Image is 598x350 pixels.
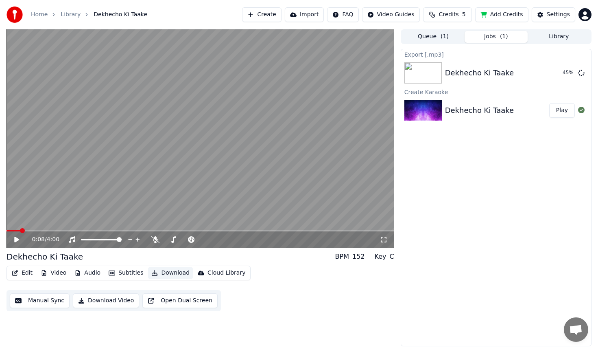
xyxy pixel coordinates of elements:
[475,7,528,22] button: Add Credits
[564,317,588,342] div: Open chat
[73,293,139,308] button: Download Video
[105,267,146,279] button: Subtitles
[500,33,508,41] span: ( 1 )
[445,67,514,79] div: Dekhecho Ki Taake
[10,293,70,308] button: Manual Sync
[362,7,420,22] button: Video Guides
[401,87,591,97] div: Create Karaoke
[423,7,472,22] button: Credits5
[32,236,45,244] span: 0:08
[7,251,83,262] div: Dekhecho Ki Taake
[242,7,282,22] button: Create
[335,252,349,262] div: BPM
[462,11,466,19] span: 5
[528,31,590,43] button: Library
[465,31,527,43] button: Jobs
[148,267,193,279] button: Download
[61,11,81,19] a: Library
[441,33,449,41] span: ( 1 )
[9,267,36,279] button: Edit
[402,31,465,43] button: Queue
[390,252,394,262] div: C
[31,11,48,19] a: Home
[327,7,358,22] button: FAQ
[285,7,324,22] button: Import
[32,236,52,244] div: /
[31,11,147,19] nav: breadcrumb
[47,236,59,244] span: 4:00
[375,252,386,262] div: Key
[532,7,575,22] button: Settings
[563,70,575,76] div: 45 %
[94,11,147,19] span: Dekhecho Ki Taake
[547,11,570,19] div: Settings
[401,49,591,59] div: Export [.mp3]
[71,267,104,279] button: Audio
[142,293,218,308] button: Open Dual Screen
[207,269,245,277] div: Cloud Library
[7,7,23,23] img: youka
[439,11,458,19] span: Credits
[37,267,70,279] button: Video
[549,103,575,118] button: Play
[352,252,365,262] div: 152
[445,105,514,116] div: Dekhecho Ki Taake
